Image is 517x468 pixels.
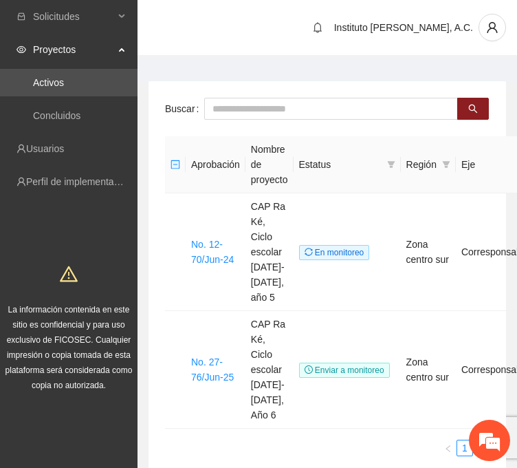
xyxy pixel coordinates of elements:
[191,239,234,265] a: No. 12-70/Jun-24
[401,193,456,311] td: Zona centro sur
[299,245,370,260] span: En monitoreo
[5,305,133,390] span: La información contenida en este sitio es confidencial y para uso exclusivo de FICOSEC. Cualquier...
[442,160,450,169] span: filter
[245,311,294,429] td: CAP Ra Ké, Ciclo escolar [DATE]-[DATE], Año 6
[305,365,313,374] span: clock-circle
[479,21,505,34] span: user
[387,160,395,169] span: filter
[384,154,398,175] span: filter
[33,36,114,63] span: Proyectos
[33,3,114,30] span: Solicitudes
[307,17,329,39] button: bell
[170,160,180,169] span: minus-square
[456,440,473,456] li: 1
[191,357,234,383] a: No. 27-76/Jun-25
[478,14,506,41] button: user
[305,248,313,256] span: sync
[440,440,456,456] button: left
[457,440,472,456] a: 1
[334,22,473,33] span: Instituto [PERSON_NAME], A.C.
[307,22,328,33] span: bell
[406,157,437,172] span: Región
[60,265,78,283] span: warning
[245,136,294,193] th: Nombre de proyecto
[26,143,64,154] a: Usuarios
[299,157,382,172] span: Estatus
[444,445,452,453] span: left
[33,110,80,121] a: Concluidos
[16,12,26,21] span: inbox
[16,45,26,54] span: eye
[440,440,456,456] li: Previous Page
[457,98,489,120] button: search
[33,77,64,88] a: Activos
[461,157,516,172] span: Eje
[186,136,245,193] th: Aprobación
[468,104,478,115] span: search
[401,311,456,429] td: Zona centro sur
[299,363,390,378] span: Enviar a monitoreo
[439,154,453,175] span: filter
[245,193,294,311] td: CAP Ra Ké, Ciclo escolar [DATE]-[DATE], año 5
[165,98,204,120] label: Buscar
[26,176,133,187] a: Perfil de implementadora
